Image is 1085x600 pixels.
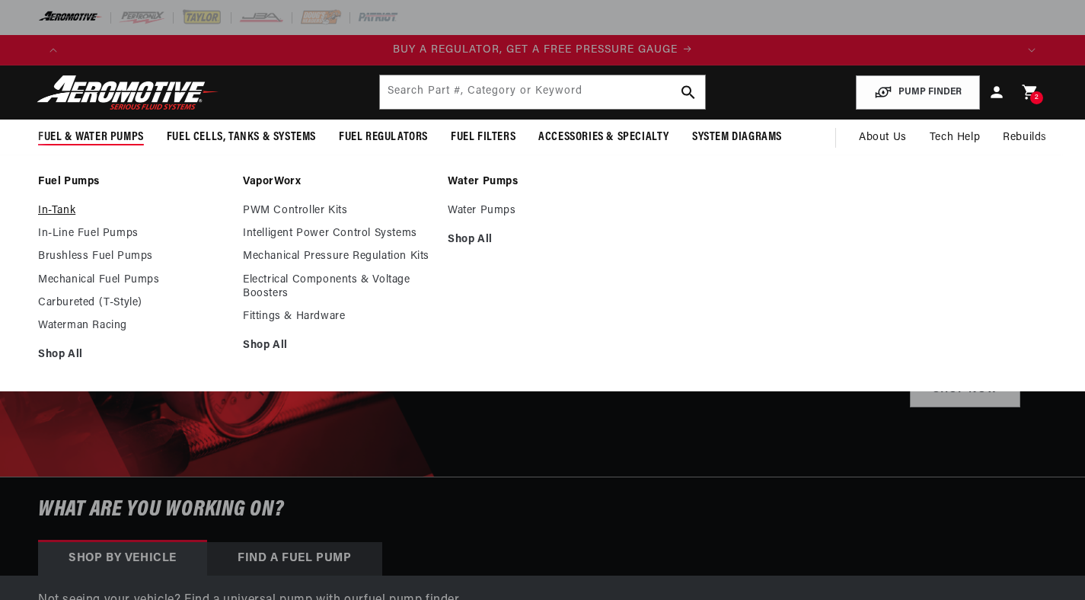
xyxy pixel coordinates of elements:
img: Aeromotive [33,75,223,110]
div: Announcement [69,42,1016,59]
a: About Us [847,120,918,156]
a: Mechanical Pressure Regulation Kits [243,250,432,263]
input: Search by Part Number, Category or Keyword [380,75,704,109]
a: Fuel Pumps [38,175,228,189]
a: In-Tank [38,204,228,218]
a: In-Line Fuel Pumps [38,227,228,241]
summary: Fuel & Water Pumps [27,120,155,155]
summary: Rebuilds [991,120,1058,156]
a: Fittings & Hardware [243,310,432,324]
a: Brushless Fuel Pumps [38,250,228,263]
a: Intelligent Power Control Systems [243,227,432,241]
a: Carbureted (T-Style) [38,296,228,310]
a: Mechanical Fuel Pumps [38,273,228,287]
summary: Tech Help [918,120,991,156]
span: System Diagrams [692,129,782,145]
span: 2 [1035,91,1039,104]
span: Fuel Cells, Tanks & Systems [167,129,316,145]
span: Rebuilds [1003,129,1047,146]
summary: System Diagrams [681,120,793,155]
span: Tech Help [930,129,980,146]
span: Accessories & Specialty [538,129,669,145]
div: Shop by vehicle [38,542,207,576]
summary: Accessories & Specialty [527,120,681,155]
div: Find a Fuel Pump [207,542,382,576]
div: 1 of 4 [69,42,1016,59]
a: Water Pumps [448,204,637,218]
a: Electrical Components & Voltage Boosters [243,273,432,301]
a: VaporWorx [243,175,432,189]
a: Shop All [38,348,228,362]
span: Fuel & Water Pumps [38,129,144,145]
a: Waterman Racing [38,319,228,333]
summary: Fuel Cells, Tanks & Systems [155,120,327,155]
button: search button [672,75,705,109]
span: Fuel Filters [451,129,515,145]
summary: Fuel Filters [439,120,527,155]
span: Fuel Regulators [339,129,428,145]
button: Translation missing: en.sections.announcements.next_announcement [1016,35,1047,65]
a: Shop All [243,339,432,353]
span: About Us [859,132,907,143]
a: BUY A REGULATOR, GET A FREE PRESSURE GAUGE [69,42,1016,59]
button: Translation missing: en.sections.announcements.previous_announcement [38,35,69,65]
button: PUMP FINDER [856,75,980,110]
a: Water Pumps [448,175,637,189]
span: BUY A REGULATOR, GET A FREE PRESSURE GAUGE [393,44,678,56]
summary: Fuel Regulators [327,120,439,155]
a: PWM Controller Kits [243,204,432,218]
a: Shop All [448,233,637,247]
